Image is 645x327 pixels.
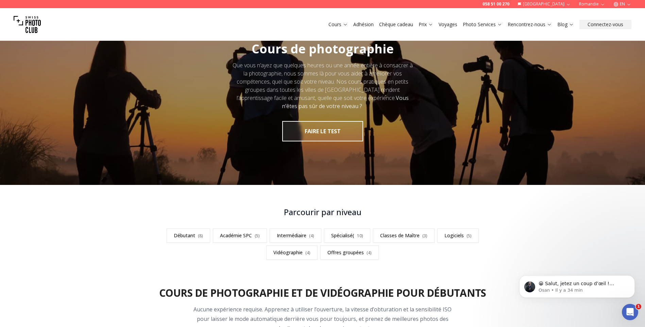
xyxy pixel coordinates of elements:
[328,21,348,28] a: Cours
[320,245,379,260] a: Offres groupées(4)
[636,304,641,309] span: 1
[555,20,577,29] button: Blog
[367,250,372,256] span: (4)
[213,228,267,243] a: Académie SPC(5)
[167,228,210,243] a: Débutant(8)
[252,40,394,57] span: Cours de photographie
[351,20,376,29] button: Adhésion
[622,304,638,320] iframe: Intercom live chat
[233,62,413,110] font: Que vous n’ayez que quelques heures ou une année entière à consacrer à la photographie, nous somm...
[579,20,631,29] button: Connectez-vous
[379,21,413,28] a: Chèque cadeau
[419,21,433,28] a: Prix
[422,233,427,239] span: (3)
[439,21,457,28] a: Voyages
[270,228,321,243] a: Intermédiaire(4)
[326,20,351,29] button: Cours
[353,21,374,28] a: Adhésion
[437,228,479,243] a: Logiciels(5)
[508,21,545,28] font: Rencontrez-nous
[509,261,645,309] iframe: Intercom notifications message
[324,228,370,243] a: Spécialisé(10)
[373,228,435,243] a: Classes de Maître(3)
[436,20,460,29] button: Voyages
[309,233,314,239] span: (4)
[482,1,509,7] a: 058 51 00 270
[357,233,363,239] span: 10)
[620,1,625,7] font: EN
[14,11,41,38] img: Club photo suisse
[419,21,427,28] font: Prix
[159,287,486,299] h2: Cours de photographie et de vidéographie pour débutants
[579,1,599,7] font: Romandie
[523,1,564,7] font: [GEOGRAPHIC_DATA]
[376,20,416,29] button: Chèque cadeau
[508,21,552,28] a: Rencontrez-nous
[266,245,318,260] a: Vidéographie(4)
[557,21,567,28] font: Blog
[460,20,505,29] button: Photo Services
[416,20,436,29] button: Prix
[466,233,472,239] span: (5)
[305,250,310,256] span: (4)
[328,21,341,28] font: Cours
[198,233,203,239] span: (8)
[255,233,260,239] span: (5)
[463,21,502,28] a: Photo Services
[557,21,574,28] a: Blog
[282,121,363,141] button: Faire le test
[154,207,491,218] h3: Parcourir par niveau
[463,21,496,28] font: Photo Services
[505,20,555,29] button: Rencontrez-nous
